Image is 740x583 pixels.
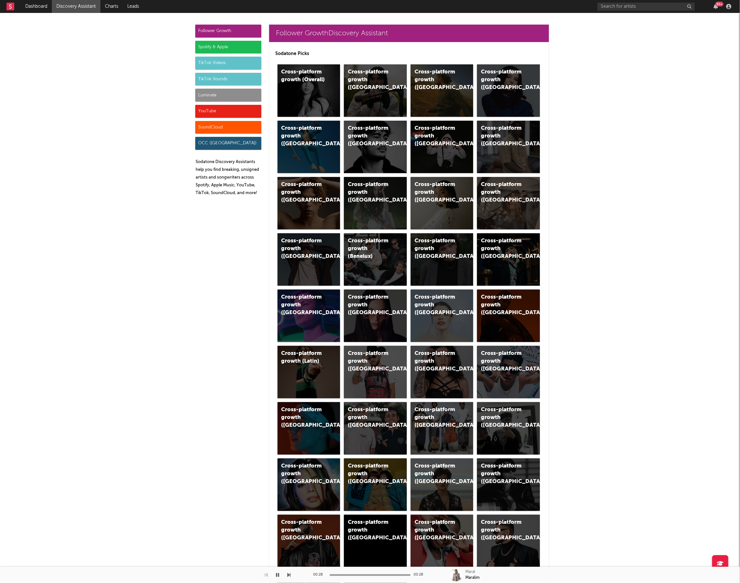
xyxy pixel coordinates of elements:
div: Cross-platform growth ([GEOGRAPHIC_DATA]) [415,462,459,486]
div: Cross-platform growth ([GEOGRAPHIC_DATA]) [415,293,459,317]
a: Cross-platform growth ([GEOGRAPHIC_DATA]) [278,177,340,229]
div: Maralim [466,575,480,581]
a: Cross-platform growth ([GEOGRAPHIC_DATA]) [477,402,540,455]
div: YouTube [195,105,261,118]
div: Cross-platform growth ([GEOGRAPHIC_DATA]) [348,68,392,92]
div: Cross-platform growth ([GEOGRAPHIC_DATA]/GSA) [415,125,459,148]
a: Cross-platform growth ([GEOGRAPHIC_DATA]) [477,346,540,398]
div: Cross-platform growth (Latin) [281,350,325,365]
a: Cross-platform growth ([GEOGRAPHIC_DATA]) [411,515,473,567]
div: Cross-platform growth ([GEOGRAPHIC_DATA]) [348,406,392,429]
p: Sodatone Picks [276,50,542,58]
div: Cross-platform growth ([GEOGRAPHIC_DATA]) [481,237,525,260]
a: Cross-platform growth ([GEOGRAPHIC_DATA]) [411,402,473,455]
div: Cross-platform growth (Overall) [281,68,325,84]
a: Cross-platform growth ([GEOGRAPHIC_DATA]) [278,458,340,511]
div: TikTok Videos [195,57,261,70]
a: Cross-platform growth ([GEOGRAPHIC_DATA]) [411,290,473,342]
div: 00:28 [313,571,326,579]
div: Cross-platform growth ([GEOGRAPHIC_DATA]/[GEOGRAPHIC_DATA]/[GEOGRAPHIC_DATA]) [348,519,392,542]
a: Cross-platform growth ([GEOGRAPHIC_DATA]) [344,177,407,229]
div: Cross-platform growth ([GEOGRAPHIC_DATA]) [415,181,459,204]
div: Cross-platform growth (Benelux) [348,237,392,260]
a: Cross-platform growth ([GEOGRAPHIC_DATA]) [344,290,407,342]
div: Cross-platform growth ([GEOGRAPHIC_DATA]) [281,519,325,542]
div: Cross-platform growth ([GEOGRAPHIC_DATA]) [281,125,325,148]
div: Cross-platform growth ([GEOGRAPHIC_DATA]) [481,125,525,148]
div: Cross-platform growth ([GEOGRAPHIC_DATA]) [481,350,525,373]
a: Cross-platform growth ([GEOGRAPHIC_DATA]) [477,233,540,286]
div: Cross-platform growth ([GEOGRAPHIC_DATA]) [348,293,392,317]
div: Cross-platform growth ([GEOGRAPHIC_DATA]) [415,519,459,542]
div: Cross-platform growth ([GEOGRAPHIC_DATA]) [348,125,392,148]
a: Cross-platform growth ([GEOGRAPHIC_DATA]) [344,64,407,117]
div: Cross-platform growth ([GEOGRAPHIC_DATA]) [348,462,392,486]
a: Cross-platform growth ([GEOGRAPHIC_DATA]/GSA) [411,121,473,173]
div: Luminate [195,89,261,102]
a: Cross-platform growth ([GEOGRAPHIC_DATA]) [344,346,407,398]
div: Cross-platform growth ([GEOGRAPHIC_DATA]) [415,350,459,373]
a: Cross-platform growth ([GEOGRAPHIC_DATA]) [278,233,340,286]
div: Cross-platform growth ([GEOGRAPHIC_DATA]) [281,293,325,317]
div: Cross-platform growth ([GEOGRAPHIC_DATA]) [415,237,459,260]
a: Cross-platform growth ([GEOGRAPHIC_DATA]) [278,515,340,567]
div: TikTok Sounds [195,73,261,86]
div: Follower Growth [195,25,261,38]
div: Cross-platform growth ([GEOGRAPHIC_DATA]) [415,68,459,92]
div: OCC ([GEOGRAPHIC_DATA]) [195,137,261,150]
a: Cross-platform growth (Overall) [278,64,340,117]
div: SoundCloud [195,121,261,134]
div: 99 + [715,2,723,6]
button: 99+ [713,4,718,9]
a: Cross-platform growth ([GEOGRAPHIC_DATA]) [477,515,540,567]
div: 00:28 [414,571,427,579]
a: Cross-platform growth ([GEOGRAPHIC_DATA]) [477,290,540,342]
div: Maral [466,569,475,575]
a: Cross-platform growth ([GEOGRAPHIC_DATA]) [278,121,340,173]
div: Cross-platform growth ([GEOGRAPHIC_DATA]) [281,406,325,429]
a: Cross-platform growth ([GEOGRAPHIC_DATA]) [344,402,407,455]
a: Cross-platform growth ([GEOGRAPHIC_DATA]) [477,458,540,511]
a: Cross-platform growth (Benelux) [344,233,407,286]
a: Cross-platform growth ([GEOGRAPHIC_DATA]) [477,64,540,117]
div: Cross-platform growth ([GEOGRAPHIC_DATA]) [481,519,525,542]
a: Cross-platform growth ([GEOGRAPHIC_DATA]) [411,346,473,398]
a: Cross-platform growth ([GEOGRAPHIC_DATA]) [278,290,340,342]
a: Cross-platform growth ([GEOGRAPHIC_DATA]) [411,458,473,511]
a: Cross-platform growth ([GEOGRAPHIC_DATA]) [411,177,473,229]
div: Cross-platform growth ([GEOGRAPHIC_DATA]) [481,68,525,92]
div: Cross-platform growth ([GEOGRAPHIC_DATA]) [481,462,525,486]
a: Cross-platform growth ([GEOGRAPHIC_DATA]) [411,64,473,117]
div: Cross-platform growth ([GEOGRAPHIC_DATA]) [281,462,325,486]
div: Cross-platform growth ([GEOGRAPHIC_DATA]) [415,406,459,429]
div: Cross-platform growth ([GEOGRAPHIC_DATA]) [481,293,525,317]
a: Cross-platform growth (Latin) [278,346,340,398]
input: Search for artists [598,3,695,11]
a: Cross-platform growth ([GEOGRAPHIC_DATA]) [344,121,407,173]
div: Cross-platform growth ([GEOGRAPHIC_DATA]) [481,181,525,204]
a: Cross-platform growth ([GEOGRAPHIC_DATA]) [411,233,473,286]
a: Cross-platform growth ([GEOGRAPHIC_DATA]) [344,458,407,511]
div: Cross-platform growth ([GEOGRAPHIC_DATA]) [281,181,325,204]
div: Spotify & Apple [195,41,261,54]
a: Follower GrowthDiscovery Assistant [269,25,549,42]
div: Cross-platform growth ([GEOGRAPHIC_DATA]) [348,181,392,204]
div: Cross-platform growth ([GEOGRAPHIC_DATA]) [281,237,325,260]
div: Cross-platform growth ([GEOGRAPHIC_DATA]) [348,350,392,373]
a: Cross-platform growth ([GEOGRAPHIC_DATA]/[GEOGRAPHIC_DATA]/[GEOGRAPHIC_DATA]) [344,515,407,567]
a: Cross-platform growth ([GEOGRAPHIC_DATA]) [477,177,540,229]
a: Cross-platform growth ([GEOGRAPHIC_DATA]) [278,402,340,455]
p: Sodatone Discovery Assistants help you find breaking, unsigned artists and songwriters across Spo... [196,158,261,197]
a: Cross-platform growth ([GEOGRAPHIC_DATA]) [477,121,540,173]
div: Cross-platform growth ([GEOGRAPHIC_DATA]) [481,406,525,429]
